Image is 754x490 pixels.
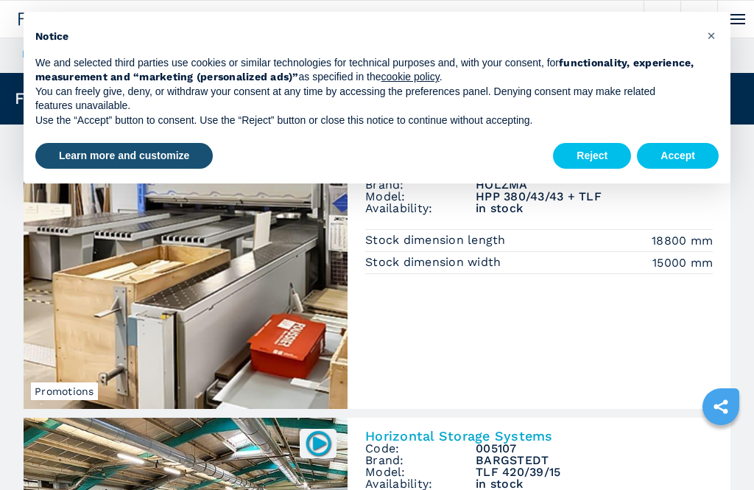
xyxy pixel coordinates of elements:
[365,232,510,248] p: Stock dimension length
[476,443,713,455] h3: 005107
[476,478,713,490] span: in stock
[24,142,348,409] img: Beam panel saws with automatic warehouse HOLZMA HPP 380/43/43 + TLF
[707,27,716,44] span: ×
[365,443,476,455] span: Code:
[476,466,713,478] h3: TLF 420/39/15
[35,113,695,128] p: Use the “Accept” button to consent. Use the “Reject” button or close this notice to continue with...
[381,71,440,83] a: cookie policy
[365,478,476,490] span: Availability:
[365,191,476,203] span: Model:
[365,254,505,270] p: Stock dimension width
[35,57,694,83] strong: functionality, experience, measurement and “marketing (personalized ads)”
[652,232,713,249] em: 18800 mm
[365,430,713,443] h2: Horizontal Storage Systems
[637,143,719,169] button: Accept
[304,429,333,458] img: 005107
[35,85,695,113] p: You can freely give, deny, or withdraw your consent at any time by accessing the preferences pane...
[35,29,695,44] h2: Notice
[476,455,713,466] h3: BARGSTEDT
[365,466,476,478] span: Model:
[35,143,213,169] button: Learn more and customize
[24,142,730,409] a: Beam panel saws with automatic warehouse HOLZMA HPP 380/43/43 + TLFPromotions005108Beam panel saw...
[31,382,98,400] span: Promotions
[700,24,723,47] button: Close this notice
[652,254,713,271] em: 15000 mm
[35,56,695,85] p: We and selected third parties use cookies or similar technologies for technical purposes and, wit...
[691,424,743,479] iframe: Chat
[476,191,713,203] h3: HPP 380/43/43 + TLF
[365,455,476,466] span: Brand:
[365,203,476,214] span: Availability:
[702,388,739,425] a: sharethis
[553,143,631,169] button: Reject
[476,203,713,214] span: in stock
